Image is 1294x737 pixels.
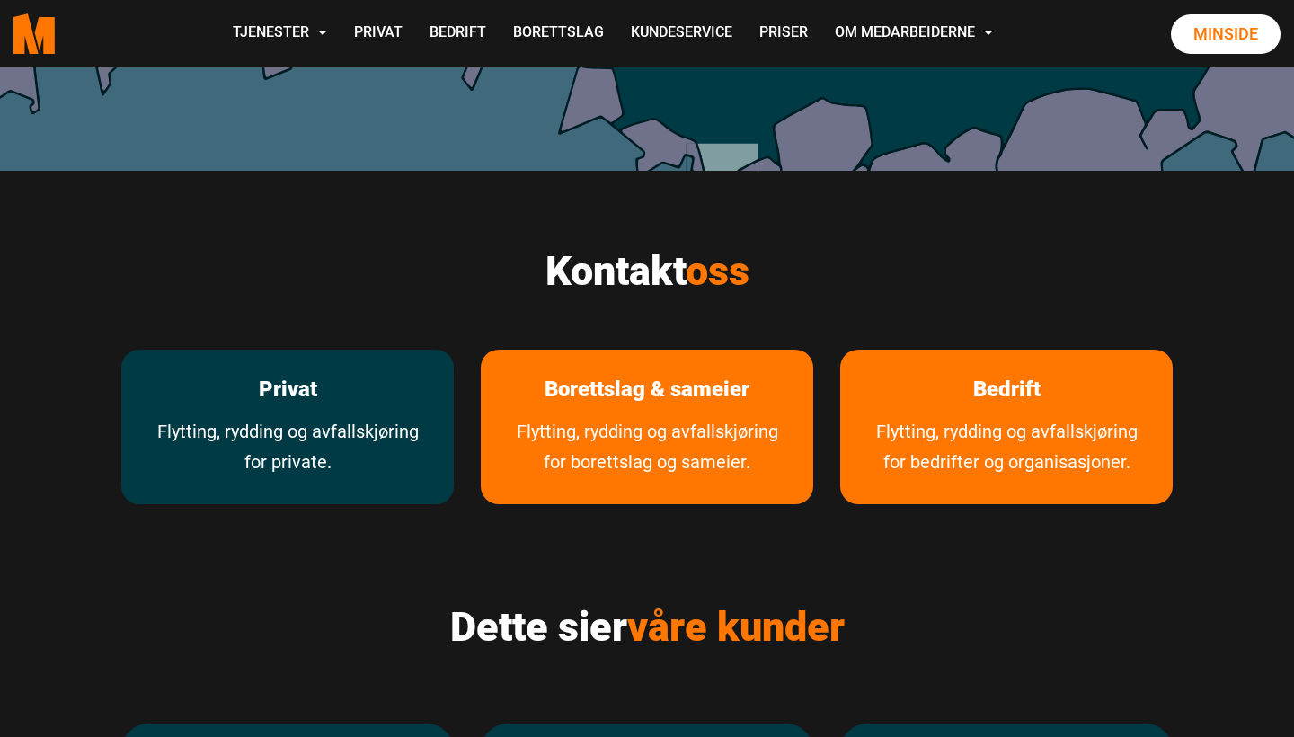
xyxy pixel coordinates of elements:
h2: Dette sier [121,603,1173,652]
a: Tjenester [219,2,341,66]
a: Kundeservice [617,2,746,66]
a: Borettslag [500,2,617,66]
a: Tjenester for borettslag og sameier [481,416,813,504]
span: våre kunder [627,603,845,651]
a: les mer om Privat [232,350,344,430]
a: Minside [1171,14,1281,54]
h2: Kontakt [121,247,1173,296]
a: les mer om Bedrift [946,350,1068,430]
a: Priser [746,2,821,66]
a: Les mer om Borettslag & sameier [518,350,776,430]
a: Bedrift [416,2,500,66]
span: oss [686,247,749,295]
a: Om Medarbeiderne [821,2,1006,66]
a: Tjenester vi tilbyr bedrifter og organisasjoner [840,416,1173,504]
a: Privat [341,2,416,66]
a: Flytting, rydding og avfallskjøring for private. [121,416,454,504]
